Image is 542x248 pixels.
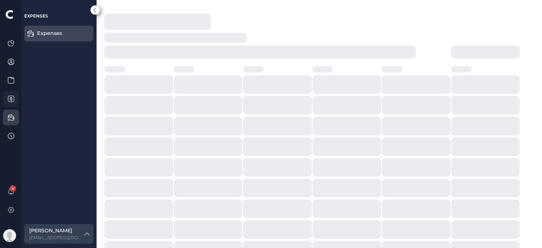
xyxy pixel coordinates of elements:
span: ‌ [243,220,312,239]
span: ‌ [313,66,333,72]
span: ‌ [104,137,173,156]
span: ‌ [243,179,312,197]
span: ‌ [382,199,450,218]
span: ‌ [243,96,312,115]
span: ‌ [382,66,402,72]
span: ‌ [313,96,381,115]
span: ‌ [243,137,312,156]
span: ‌ [174,158,243,177]
img: Avatar [3,229,16,243]
span: ‌ [451,96,520,115]
div: Expenses [37,30,62,37]
span: ‌ [104,14,211,30]
span: ‌ [104,66,125,72]
span: ‌ [104,46,416,59]
span: ‌ [451,137,520,156]
span: ‌ [174,137,243,156]
span: ‌ [313,199,381,218]
span: ‌ [243,199,312,218]
span: ‌ [174,220,243,239]
span: ‌ [382,75,450,94]
span: ‌ [451,46,520,59]
span: ‌ [382,137,450,156]
span: ‌ [313,158,381,177]
span: ‌ [104,33,247,43]
span: ‌ [313,179,381,197]
span: ‌ [174,179,243,197]
span: ‌ [104,75,173,94]
span: ‌ [174,66,195,72]
span: ‌ [382,179,450,197]
span: ‌ [382,220,450,239]
span: ‌ [451,75,520,94]
span: ‌ [104,117,173,135]
span: ‌ [243,75,312,94]
span: ‌ [174,96,243,115]
span: ‌ [382,96,450,115]
span: ‌ [104,220,173,239]
span: ‌ [451,158,520,177]
span: ‌ [382,117,450,135]
span: ‌ [313,220,381,239]
span: ‌ [313,137,381,156]
span: ‌ [243,117,312,135]
span: ‌ [451,220,520,239]
span: EXPENSES [24,13,48,19]
span: ‌ [243,66,264,72]
span: ‌ [104,96,173,115]
span: ‌ [243,158,312,177]
span: ‌ [313,117,381,135]
label: [PERSON_NAME] [29,227,83,234]
span: ‌ [174,199,243,218]
span: ‌ [104,179,173,197]
span: ‌ [174,75,243,94]
span: ‌ [313,75,381,94]
span: ‌ [104,158,173,177]
span: ‌ [104,199,173,218]
span: ‌ [451,66,472,72]
span: ‌ [451,117,520,135]
span: ‌ [451,199,520,218]
span: ‌ [174,117,243,135]
span: ‌ [451,179,520,197]
label: vpuro1988@gmail.com [29,234,83,241]
span: ‌ [382,158,450,177]
span: 4 [10,185,16,192]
